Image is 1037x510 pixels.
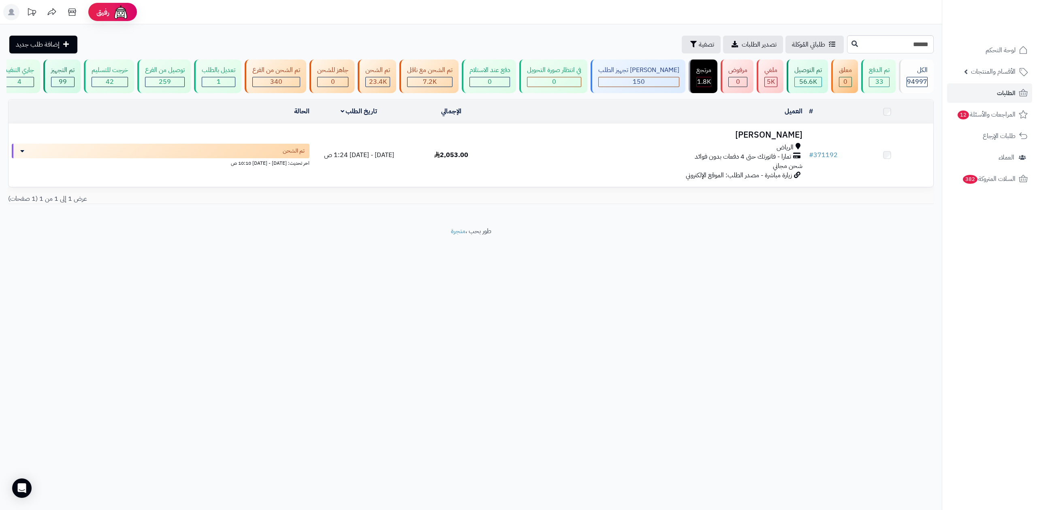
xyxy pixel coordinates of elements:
[17,77,21,87] span: 4
[785,59,830,93] a: تم التوصيل 56.6K
[728,66,747,75] div: مرفوض
[839,77,851,87] div: 0
[777,143,794,152] span: الرياض
[341,106,378,116] a: تاريخ الطلب
[599,77,679,87] div: 150
[785,36,844,53] a: طلباتي المُوكلة
[317,66,348,75] div: جاهز للشحن
[742,40,777,49] span: تصدير الطلبات
[59,77,67,87] span: 99
[962,173,1016,185] span: السلات المتروكة
[434,150,468,160] span: 2,053.00
[957,110,970,120] span: 12
[202,77,235,87] div: 1
[318,77,348,87] div: 0
[21,4,42,22] a: تحديثات المنصة
[695,152,791,161] span: تمارا - فاتورتك حتى 4 دفعات بدون فوائد
[51,66,75,75] div: تم التجهيز
[365,66,390,75] div: تم الشحن
[518,59,589,93] a: في انتظار صورة التحويل 0
[962,174,978,184] span: 382
[957,109,1016,120] span: المراجعات والأسئلة
[42,59,82,93] a: تم التجهيز 99
[986,45,1016,56] span: لوحة التحكم
[947,83,1032,103] a: الطلبات
[598,66,679,75] div: [PERSON_NAME] تجهيز الطلب
[971,66,1016,77] span: الأقسام والمنتجات
[192,59,243,93] a: تعديل بالطلب 1
[369,77,387,87] span: 23.4K
[145,77,184,87] div: 259
[765,77,777,87] div: 4973
[869,77,889,87] div: 33
[719,59,755,93] a: مرفوض 0
[308,59,356,93] a: جاهز للشحن 0
[469,66,510,75] div: دفع عند الاستلام
[860,59,897,93] a: تم الدفع 33
[527,66,581,75] div: في انتظار صورة التحويل
[9,36,77,53] a: إضافة طلب جديد
[809,106,813,116] a: #
[501,130,802,140] h3: [PERSON_NAME]
[159,77,171,87] span: 259
[113,4,129,20] img: ai-face.png
[773,161,802,171] span: شحن مجاني
[106,77,114,87] span: 42
[12,158,309,167] div: اخر تحديث: [DATE] - [DATE] 10:10 ص
[792,40,825,49] span: طلباتي المُوكلة
[441,106,461,116] a: الإجمالي
[736,77,740,87] span: 0
[294,106,309,116] a: الحالة
[875,77,883,87] span: 33
[470,77,510,87] div: 0
[907,77,927,87] span: 94997
[869,66,890,75] div: تم الدفع
[408,77,452,87] div: 7223
[2,194,471,204] div: عرض 1 إلى 1 من 1 (1 صفحات)
[997,87,1016,99] span: الطلبات
[92,66,128,75] div: خرجت للتسليم
[723,36,783,53] a: تصدير الطلبات
[947,105,1032,124] a: المراجعات والأسئلة12
[947,169,1032,189] a: السلات المتروكة382
[243,59,308,93] a: تم الشحن من الفرع 340
[699,40,714,49] span: تصفية
[687,59,719,93] a: مرتجع 1.8K
[809,150,813,160] span: #
[96,7,109,17] span: رفيق
[451,226,465,236] a: متجرة
[92,77,128,87] div: 42
[982,9,1029,26] img: logo-2.png
[907,66,928,75] div: الكل
[488,77,492,87] span: 0
[527,77,581,87] div: 0
[16,40,60,49] span: إضافة طلب جديد
[460,59,518,93] a: دفع عند الاستلام 0
[843,77,847,87] span: 0
[686,170,792,180] span: زيارة مباشرة - مصدر الطلب: الموقع الإلكتروني
[423,77,437,87] span: 7.2K
[252,66,300,75] div: تم الشحن من الفرع
[830,59,860,93] a: معلق 0
[697,77,711,87] span: 1.8K
[356,59,398,93] a: تم الشحن 23.4K
[729,77,747,87] div: 0
[755,59,785,93] a: ملغي 5K
[217,77,221,87] span: 1
[12,478,32,498] div: Open Intercom Messenger
[809,150,838,160] a: #371192
[283,147,305,155] span: تم الشحن
[82,59,136,93] a: خرجت للتسليم 42
[552,77,556,87] span: 0
[897,59,935,93] a: الكل94997
[398,59,460,93] a: تم الشحن مع ناقل 7.2K
[331,77,335,87] span: 0
[785,106,802,116] a: العميل
[764,66,777,75] div: ملغي
[145,66,185,75] div: توصيل من الفرع
[947,40,1032,60] a: لوحة التحكم
[4,66,34,75] div: جاري التنفيذ
[324,150,394,160] span: [DATE] - [DATE] 1:24 ص
[799,77,817,87] span: 56.6K
[947,126,1032,146] a: طلبات الإرجاع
